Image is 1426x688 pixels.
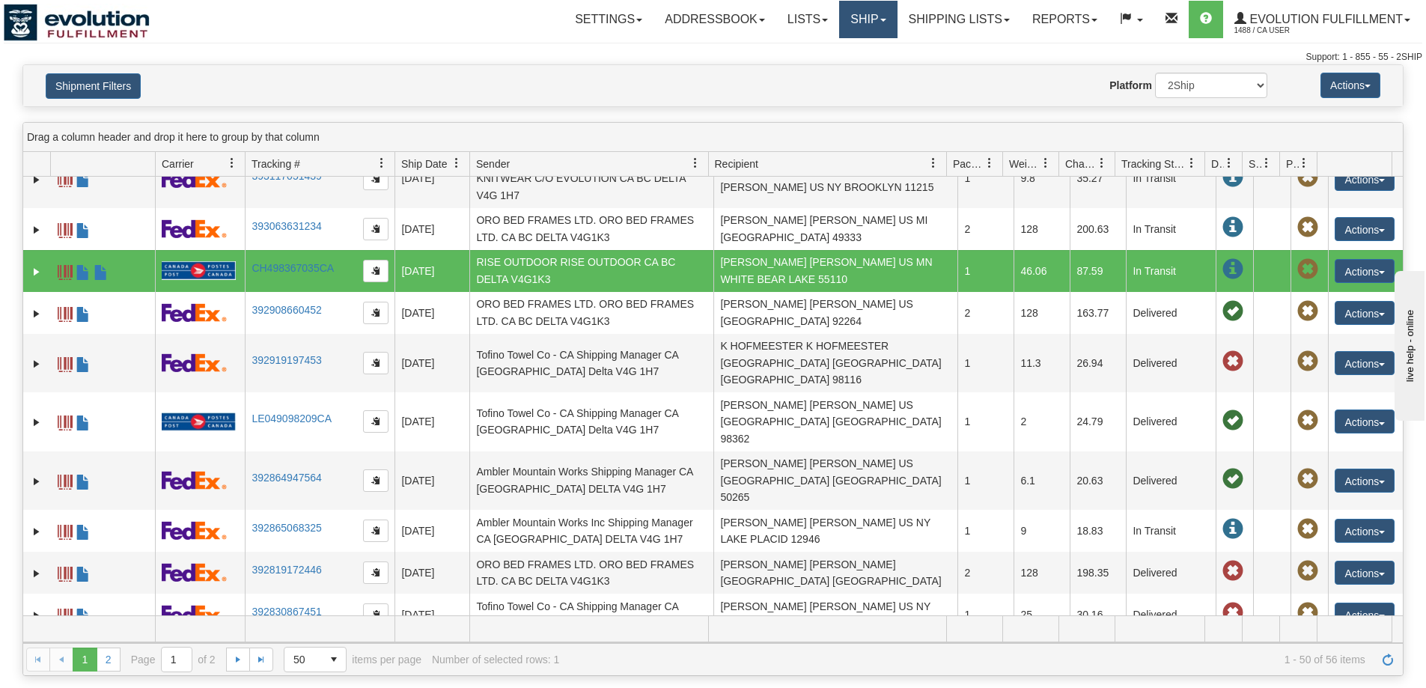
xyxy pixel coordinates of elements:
[653,1,776,38] a: Addressbook
[1070,334,1126,392] td: 26.94
[713,392,957,451] td: [PERSON_NAME] [PERSON_NAME] US [GEOGRAPHIC_DATA] [GEOGRAPHIC_DATA] 98362
[1335,469,1395,493] button: Actions
[1297,410,1318,431] span: Pickup Not Assigned
[1070,552,1126,594] td: 198.35
[713,451,957,510] td: [PERSON_NAME] [PERSON_NAME] US [GEOGRAPHIC_DATA] [GEOGRAPHIC_DATA] 50265
[394,149,469,207] td: [DATE]
[363,561,389,584] button: Copy to clipboard
[29,306,44,321] a: Expand
[131,647,216,672] span: Page of 2
[683,150,708,176] a: Sender filter column settings
[1297,301,1318,322] span: Pickup Not Assigned
[252,413,332,424] a: LE049098209CA
[1234,23,1347,38] span: 1488 / CA User
[162,261,235,280] img: 20 - Canada Post
[252,522,321,534] a: 392865068325
[1254,150,1279,176] a: Shipment Issues filter column settings
[252,170,321,182] a: 393117051439
[58,409,73,433] a: Label
[1014,149,1070,207] td: 9.8
[252,606,321,618] a: 392830867451
[1126,208,1216,250] td: In Transit
[363,352,389,374] button: Copy to clipboard
[1014,510,1070,552] td: 9
[58,350,73,374] a: Label
[1297,603,1318,624] span: Pickup Not Assigned
[1070,510,1126,552] td: 18.83
[1335,410,1395,433] button: Actions
[58,518,73,542] a: Label
[713,149,957,207] td: [PERSON_NAME] C/O [PERSON_NAME] [PERSON_NAME] US NY BROOKLYN 11215
[1297,351,1318,372] span: Pickup Not Assigned
[162,169,227,188] img: 2 - FedEx Express®
[29,222,44,237] a: Expand
[1320,73,1380,98] button: Actions
[1222,603,1243,624] span: Late
[1070,594,1126,636] td: 30.16
[469,552,713,594] td: ORO BED FRAMES LTD. ORO BED FRAMES LTD. CA BC DELTA V4G1K3
[29,608,44,623] a: Expand
[249,648,273,672] a: Go to the last page
[394,510,469,552] td: [DATE]
[1065,156,1097,171] span: Charge
[1286,156,1299,171] span: Pickup Status
[252,354,321,366] a: 392919197453
[1222,561,1243,582] span: Late
[97,648,121,672] a: 2
[58,165,73,189] a: Label
[469,334,713,392] td: Tofino Towel Co - CA Shipping Manager CA [GEOGRAPHIC_DATA] Delta V4G 1H7
[1014,292,1070,334] td: 128
[252,220,321,232] a: 393063631234
[1335,217,1395,241] button: Actions
[369,150,394,176] a: Tracking # filter column settings
[1291,150,1317,176] a: Pickup Status filter column settings
[29,474,44,489] a: Expand
[1121,156,1186,171] span: Tracking Status
[162,563,227,582] img: 2 - FedEx Express®
[713,208,957,250] td: [PERSON_NAME] [PERSON_NAME] US MI [GEOGRAPHIC_DATA] 49333
[1392,267,1425,420] iframe: chat widget
[1335,603,1395,627] button: Actions
[29,356,44,371] a: Expand
[1222,519,1243,540] span: In Transit
[162,303,227,322] img: 2 - FedEx Express®
[1089,150,1115,176] a: Charge filter column settings
[713,250,957,292] td: [PERSON_NAME] [PERSON_NAME] US MN WHITE BEAR LAKE 55110
[1070,149,1126,207] td: 35.27
[1126,392,1216,451] td: Delivered
[1335,259,1395,283] button: Actions
[284,647,347,672] span: Page sizes drop down
[564,1,653,38] a: Settings
[1335,519,1395,543] button: Actions
[1297,519,1318,540] span: Pickup Not Assigned
[713,552,957,594] td: [PERSON_NAME] [PERSON_NAME] [GEOGRAPHIC_DATA] [GEOGRAPHIC_DATA]
[1376,648,1400,672] a: Refresh
[252,156,300,171] span: Tracking #
[977,150,1002,176] a: Packages filter column settings
[363,469,389,492] button: Copy to clipboard
[322,648,346,672] span: select
[76,300,91,324] a: Commercial Invoice
[432,654,559,666] div: Number of selected rows: 1
[162,605,227,624] img: 2 - FedEx Express®
[162,156,194,171] span: Carrier
[394,334,469,392] td: [DATE]
[394,552,469,594] td: [DATE]
[957,510,1014,552] td: 1
[363,603,389,626] button: Copy to clipboard
[1223,1,1422,38] a: Evolution Fulfillment 1488 / CA User
[58,560,73,584] a: Label
[76,560,91,584] a: Commercial Invoice
[1014,552,1070,594] td: 128
[1126,334,1216,392] td: Delivered
[1070,292,1126,334] td: 163.77
[1222,217,1243,238] span: In Transit
[1070,451,1126,510] td: 20.63
[1249,156,1261,171] span: Shipment Issues
[226,648,250,672] a: Go to the next page
[1021,1,1109,38] a: Reports
[29,415,44,430] a: Expand
[394,292,469,334] td: [DATE]
[76,258,91,282] a: Commercial Invoice
[957,149,1014,207] td: 1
